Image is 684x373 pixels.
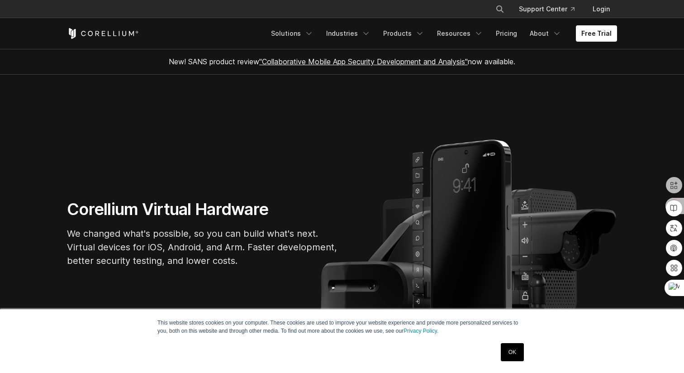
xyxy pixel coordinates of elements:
a: Login [585,1,617,17]
button: Search [492,1,508,17]
div: Navigation Menu [266,25,617,42]
a: Resources [432,25,489,42]
a: Support Center [512,1,582,17]
a: "Collaborative Mobile App Security Development and Analysis" [259,57,468,66]
a: Industries [321,25,376,42]
a: OK [501,343,524,361]
p: This website stores cookies on your computer. These cookies are used to improve your website expe... [157,319,527,335]
a: Pricing [490,25,522,42]
a: Corellium Home [67,28,139,39]
p: We changed what's possible, so you can build what's next. Virtual devices for iOS, Android, and A... [67,227,338,268]
a: Privacy Policy. [404,328,438,334]
span: New! SANS product review now available. [169,57,515,66]
div: Navigation Menu [484,1,617,17]
a: About [524,25,567,42]
a: Products [378,25,430,42]
h1: Corellium Virtual Hardware [67,199,338,220]
a: Free Trial [576,25,617,42]
a: Solutions [266,25,319,42]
